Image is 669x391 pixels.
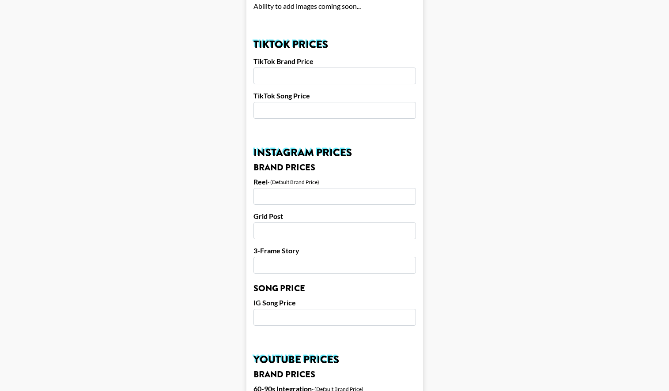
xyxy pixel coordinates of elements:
label: TikTok Brand Price [253,57,416,66]
h3: Brand Prices [253,163,416,172]
h2: YouTube Prices [253,354,416,365]
h3: Brand Prices [253,370,416,379]
label: Reel [253,177,268,186]
label: TikTok Song Price [253,91,416,100]
span: Ability to add images coming soon... [253,2,361,10]
label: 3-Frame Story [253,246,416,255]
h2: TikTok Prices [253,39,416,50]
div: - (Default Brand Price) [268,179,319,185]
h2: Instagram Prices [253,147,416,158]
h3: Song Price [253,284,416,293]
label: Grid Post [253,212,416,221]
label: IG Song Price [253,298,416,307]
